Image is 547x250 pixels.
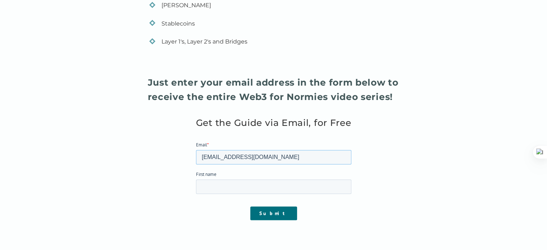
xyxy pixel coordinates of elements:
li: Layer 1's, Layer 2's and Bridges [149,34,401,52]
li: Stablecoins [149,16,401,34]
iframe: Form 0 [196,141,351,233]
div: via Email, for Free [265,115,351,130]
strong: Just enter your email address in the form below to receive the entire Web3 for Normies video series! [148,77,398,102]
div: Guide [234,115,263,130]
div: Get the [196,115,231,130]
